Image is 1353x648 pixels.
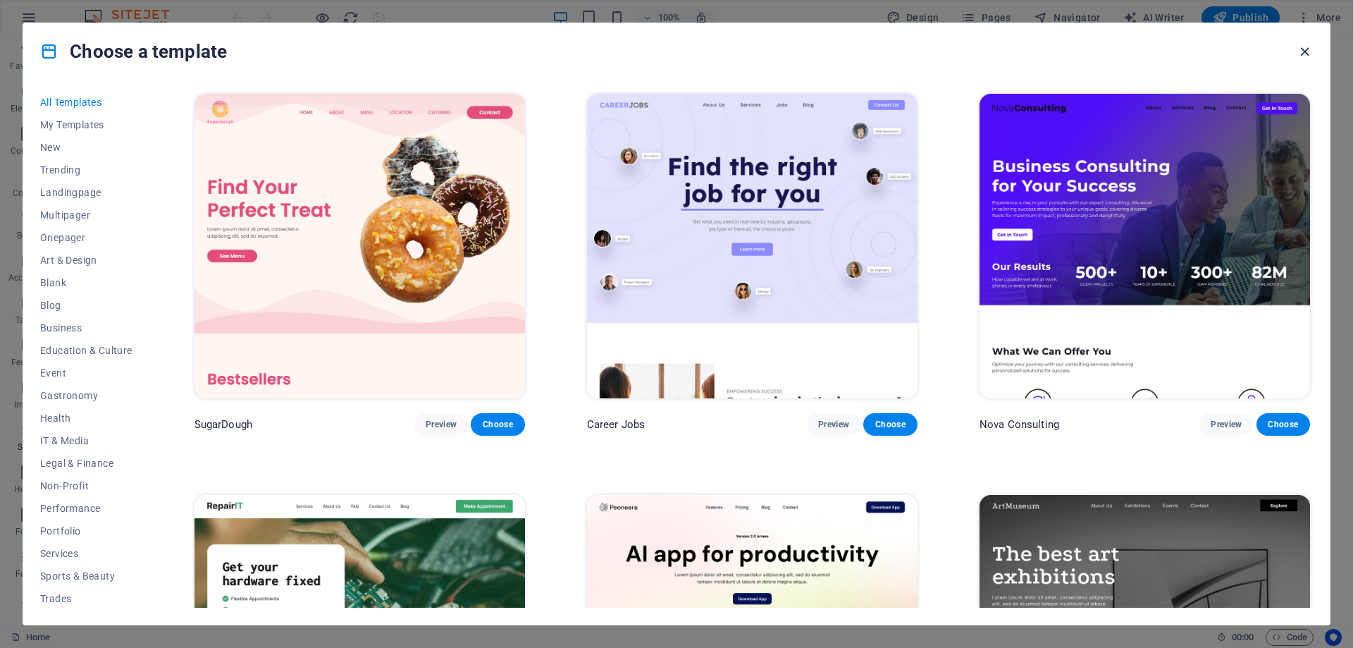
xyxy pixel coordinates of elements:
[40,429,132,452] button: IT & Media
[980,417,1059,432] p: Nova Consulting
[40,226,132,249] button: Onepager
[40,136,132,159] button: New
[40,384,132,407] button: Gastronomy
[40,339,132,362] button: Education & Culture
[40,570,132,582] span: Sports & Beauty
[40,209,132,221] span: Multipager
[1211,419,1242,430] span: Preview
[40,565,132,587] button: Sports & Beauty
[40,480,132,491] span: Non-Profit
[40,97,132,108] span: All Templates
[40,475,132,497] button: Non-Profit
[40,520,132,542] button: Portfolio
[40,164,132,176] span: Trending
[40,542,132,565] button: Services
[471,413,524,436] button: Choose
[414,413,468,436] button: Preview
[40,114,132,136] button: My Templates
[40,390,132,401] span: Gastronomy
[40,593,132,604] span: Trades
[40,548,132,559] span: Services
[40,503,132,514] span: Performance
[40,119,132,130] span: My Templates
[40,249,132,271] button: Art & Design
[40,204,132,226] button: Multipager
[807,413,860,436] button: Preview
[40,407,132,429] button: Health
[40,255,132,266] span: Art & Design
[40,91,132,114] button: All Templates
[875,419,906,430] span: Choose
[40,362,132,384] button: Event
[40,232,132,243] span: Onepager
[40,277,132,288] span: Blank
[40,317,132,339] button: Business
[40,40,227,63] h4: Choose a template
[40,271,132,294] button: Blank
[40,142,132,153] span: New
[1268,419,1299,430] span: Choose
[40,159,132,181] button: Trending
[1256,413,1310,436] button: Choose
[40,300,132,311] span: Blog
[40,181,132,204] button: Landingpage
[40,458,132,469] span: Legal & Finance
[863,413,917,436] button: Choose
[194,94,525,398] img: SugarDough
[1199,413,1253,436] button: Preview
[40,525,132,537] span: Portfolio
[40,497,132,520] button: Performance
[818,419,849,430] span: Preview
[40,322,132,334] span: Business
[587,94,918,398] img: Career Jobs
[980,94,1310,398] img: Nova Consulting
[40,587,132,610] button: Trades
[40,435,132,446] span: IT & Media
[40,412,132,424] span: Health
[40,187,132,198] span: Landingpage
[587,417,645,432] p: Career Jobs
[426,419,457,430] span: Preview
[482,419,513,430] span: Choose
[40,345,132,356] span: Education & Culture
[40,367,132,379] span: Event
[194,417,252,432] p: SugarDough
[40,452,132,475] button: Legal & Finance
[40,294,132,317] button: Blog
